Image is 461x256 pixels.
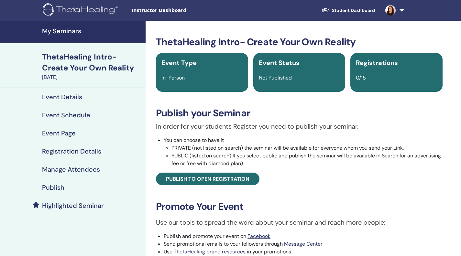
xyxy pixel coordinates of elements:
[385,5,396,16] img: default.jpg
[42,27,142,35] h4: My Seminars
[356,59,398,67] span: Registrations
[316,5,380,16] a: Student Dashboard
[356,74,366,81] span: 0/15
[164,240,443,248] li: Send promotional emails to your followers through
[42,51,142,73] div: ThetaHealing Intro- Create Your Own Reality
[156,173,259,185] a: Publish to open registration
[164,136,443,167] li: You can choose to have it
[42,129,76,137] h4: Event Page
[156,122,443,131] p: In order for your students Register you need to publish your seminar.
[164,232,443,240] li: Publish and promote your event on
[259,59,300,67] span: Event Status
[171,152,443,167] li: PUBLIC (listed on search) If you select public and publish the seminar will be available in Searc...
[42,165,100,173] h4: Manage Attendees
[42,184,64,191] h4: Publish
[322,7,329,13] img: graduation-cap-white.svg
[166,176,249,182] span: Publish to open registration
[42,73,142,81] div: [DATE]
[174,248,246,255] a: ThetaHealing brand resources
[156,218,443,227] p: Use our tools to spread the word about your seminar and reach more people:
[42,93,82,101] h4: Event Details
[38,51,146,81] a: ThetaHealing Intro- Create Your Own Reality[DATE]
[156,201,443,212] h3: Promote Your Event
[259,74,292,81] span: Not Published
[164,248,443,256] li: Use in your promotions
[42,202,104,209] h4: Highlighted Seminar
[42,111,90,119] h4: Event Schedule
[156,36,443,48] h3: ThetaHealing Intro- Create Your Own Reality
[43,3,120,18] img: logo.png
[161,59,197,67] span: Event Type
[42,147,101,155] h4: Registration Details
[171,144,443,152] li: PRIVATE (not listed on search) the seminar will be available for everyone whom you send your Link.
[284,240,323,247] a: Message Center
[161,74,185,81] span: In-Person
[156,107,443,119] h3: Publish your Seminar
[132,7,229,14] span: Instructor Dashboard
[247,233,270,240] a: Facebook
